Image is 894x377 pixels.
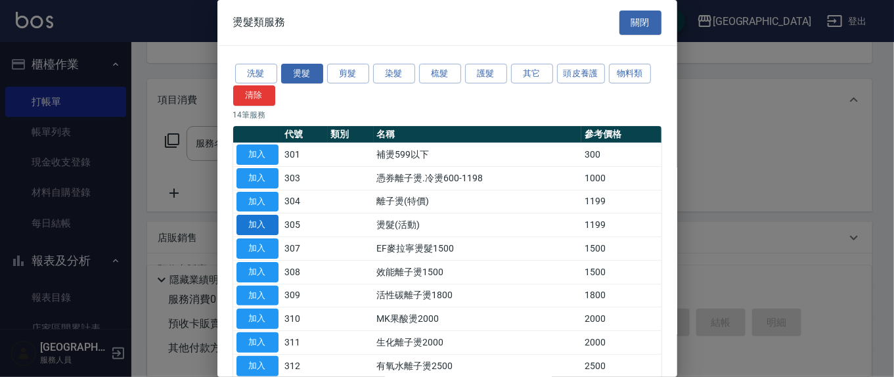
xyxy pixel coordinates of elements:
[327,64,369,84] button: 剪髮
[373,64,415,84] button: 染髮
[282,237,328,261] td: 307
[282,331,328,355] td: 311
[236,144,279,165] button: 加入
[374,260,581,284] td: 效能離子燙1500
[374,237,581,261] td: EF麥拉寧燙髮1500
[374,307,581,331] td: MK果酸燙2000
[557,64,606,84] button: 頭皮養護
[374,331,581,355] td: 生化離子燙2000
[282,126,328,143] th: 代號
[581,213,661,237] td: 1199
[236,356,279,376] button: 加入
[282,213,328,237] td: 305
[581,190,661,213] td: 1199
[281,64,323,84] button: 燙髮
[282,166,328,190] td: 303
[236,309,279,329] button: 加入
[374,213,581,237] td: 燙髮(活動)
[581,331,661,355] td: 2000
[236,332,279,353] button: 加入
[236,286,279,306] button: 加入
[235,64,277,84] button: 洗髮
[282,190,328,213] td: 304
[236,262,279,282] button: 加入
[233,85,275,106] button: 清除
[282,260,328,284] td: 308
[581,284,661,307] td: 1800
[374,284,581,307] td: 活性碳離子燙1800
[609,64,651,84] button: 物料類
[374,190,581,213] td: 離子燙(特價)
[236,168,279,188] button: 加入
[581,307,661,331] td: 2000
[236,215,279,235] button: 加入
[282,143,328,167] td: 301
[236,238,279,259] button: 加入
[282,284,328,307] td: 309
[374,126,581,143] th: 名稱
[419,64,461,84] button: 梳髮
[581,166,661,190] td: 1000
[619,11,661,35] button: 關閉
[282,307,328,331] td: 310
[328,126,374,143] th: 類別
[233,16,286,29] span: 燙髮類服務
[374,143,581,167] td: 補燙599以下
[581,143,661,167] td: 300
[581,126,661,143] th: 參考價格
[581,237,661,261] td: 1500
[236,192,279,212] button: 加入
[465,64,507,84] button: 護髮
[233,109,661,121] p: 14 筆服務
[511,64,553,84] button: 其它
[581,260,661,284] td: 1500
[374,166,581,190] td: 憑券離子燙.冷燙600-1198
